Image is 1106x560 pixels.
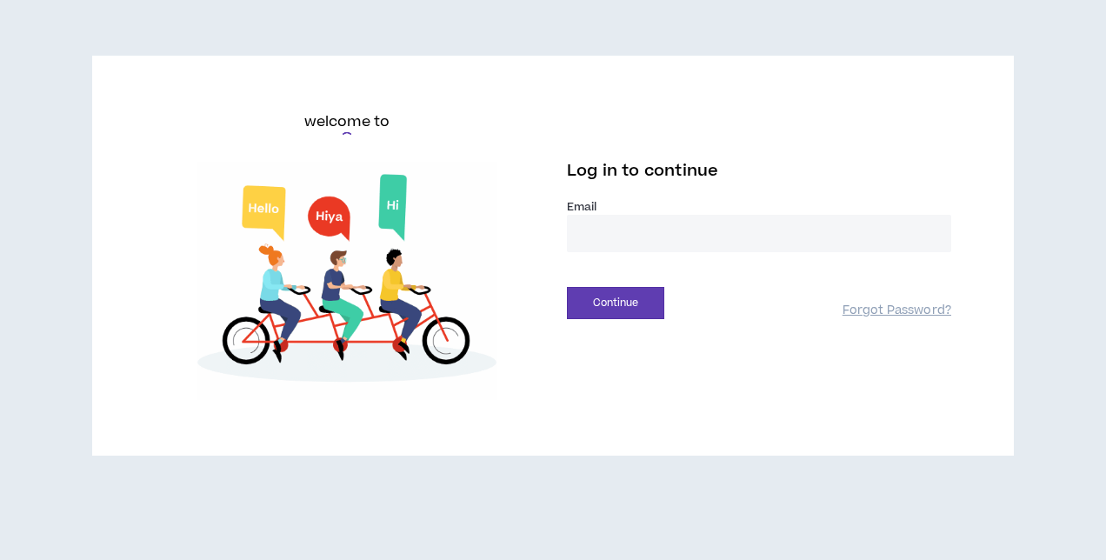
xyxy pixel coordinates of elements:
img: Welcome to Wripple [155,162,539,400]
span: Log in to continue [567,160,718,182]
label: Email [567,199,951,215]
h6: welcome to [304,111,390,132]
button: Continue [567,287,664,319]
a: Forgot Password? [843,303,951,319]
